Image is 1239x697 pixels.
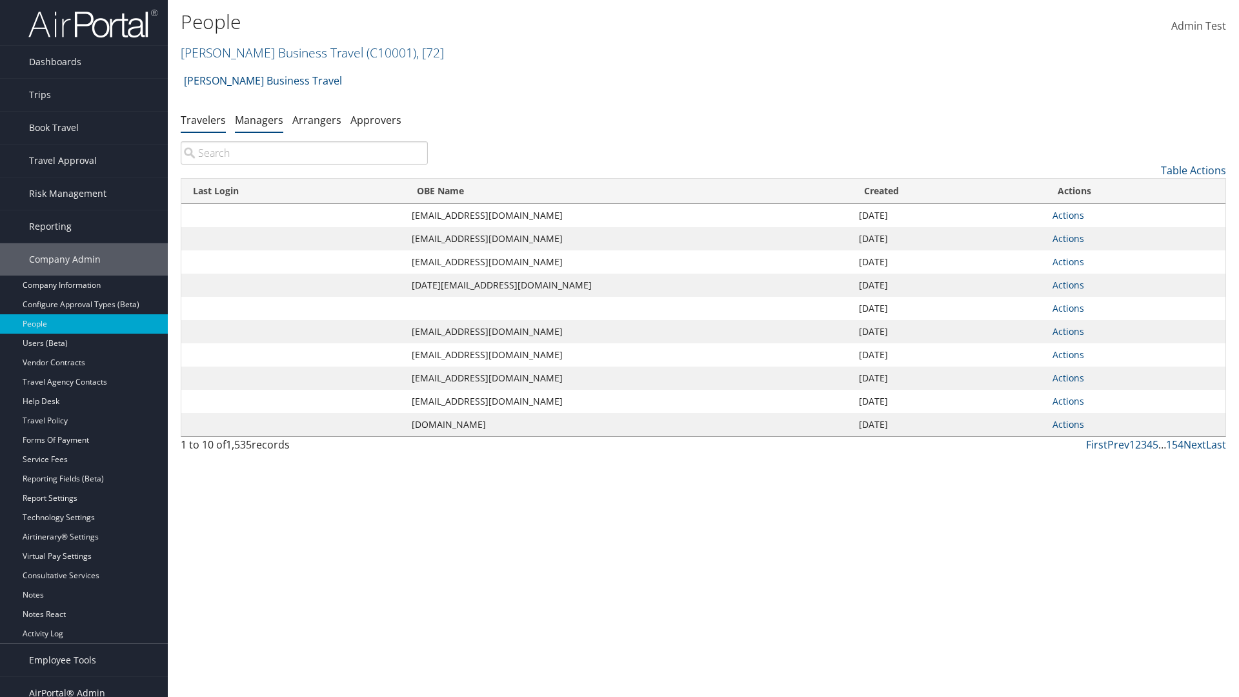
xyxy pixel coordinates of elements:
[29,177,106,210] span: Risk Management
[1171,6,1226,46] a: Admin Test
[29,243,101,276] span: Company Admin
[1206,438,1226,452] a: Last
[852,413,1046,436] td: [DATE]
[235,113,283,127] a: Managers
[367,44,416,61] span: ( C10001 )
[1053,232,1084,245] a: Actions
[405,250,852,274] td: [EMAIL_ADDRESS][DOMAIN_NAME]
[1158,438,1166,452] span: …
[181,8,878,35] h1: People
[1053,372,1084,384] a: Actions
[852,250,1046,274] td: [DATE]
[1171,19,1226,33] span: Admin Test
[29,644,96,676] span: Employee Tools
[852,390,1046,413] td: [DATE]
[226,438,252,452] span: 1,535
[852,274,1046,297] td: [DATE]
[1141,438,1147,452] a: 3
[405,367,852,390] td: [EMAIL_ADDRESS][DOMAIN_NAME]
[405,343,852,367] td: [EMAIL_ADDRESS][DOMAIN_NAME]
[852,367,1046,390] td: [DATE]
[1053,302,1084,314] a: Actions
[1147,438,1153,452] a: 4
[29,145,97,177] span: Travel Approval
[1053,325,1084,338] a: Actions
[1053,279,1084,291] a: Actions
[1107,438,1129,452] a: Prev
[852,227,1046,250] td: [DATE]
[181,113,226,127] a: Travelers
[1053,348,1084,361] a: Actions
[405,413,852,436] td: [DOMAIN_NAME]
[1184,438,1206,452] a: Next
[405,390,852,413] td: [EMAIL_ADDRESS][DOMAIN_NAME]
[1166,438,1184,452] a: 154
[416,44,444,61] span: , [ 72 ]
[29,210,72,243] span: Reporting
[29,112,79,144] span: Book Travel
[852,204,1046,227] td: [DATE]
[405,320,852,343] td: [EMAIL_ADDRESS][DOMAIN_NAME]
[405,204,852,227] td: [EMAIL_ADDRESS][DOMAIN_NAME]
[1161,163,1226,177] a: Table Actions
[405,274,852,297] td: [DATE][EMAIL_ADDRESS][DOMAIN_NAME]
[852,320,1046,343] td: [DATE]
[181,437,428,459] div: 1 to 10 of records
[1053,209,1084,221] a: Actions
[184,68,342,94] a: [PERSON_NAME] Business Travel
[29,46,81,78] span: Dashboards
[1046,179,1225,204] th: Actions
[1053,256,1084,268] a: Actions
[181,44,444,61] a: [PERSON_NAME] Business Travel
[292,113,341,127] a: Arrangers
[1135,438,1141,452] a: 2
[181,141,428,165] input: Search
[181,179,405,204] th: Last Login: activate to sort column ascending
[29,79,51,111] span: Trips
[405,227,852,250] td: [EMAIL_ADDRESS][DOMAIN_NAME]
[28,8,157,39] img: airportal-logo.png
[1129,438,1135,452] a: 1
[350,113,401,127] a: Approvers
[1086,438,1107,452] a: First
[405,179,852,204] th: OBE Name: activate to sort column ascending
[1153,438,1158,452] a: 5
[852,297,1046,320] td: [DATE]
[1053,395,1084,407] a: Actions
[1053,418,1084,430] a: Actions
[852,179,1046,204] th: Created: activate to sort column ascending
[852,343,1046,367] td: [DATE]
